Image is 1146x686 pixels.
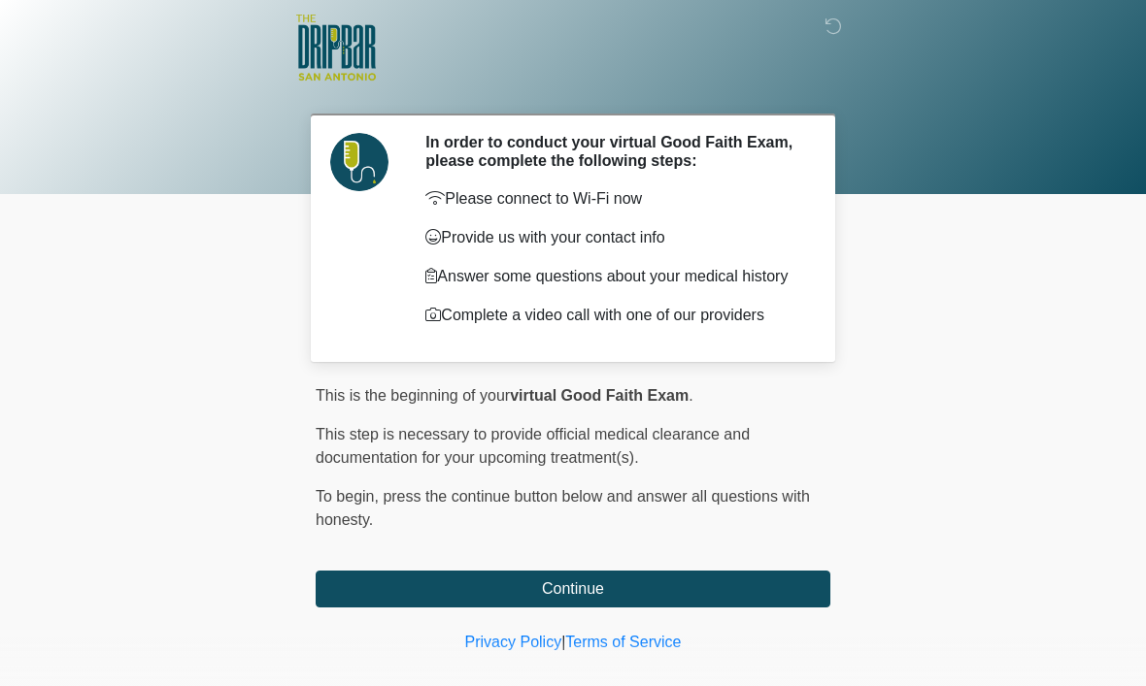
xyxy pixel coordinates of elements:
[316,426,750,466] span: This step is necessary to provide official medical clearance and documentation for your upcoming ...
[425,304,801,327] p: Complete a video call with one of our providers
[689,387,692,404] span: .
[425,187,801,211] p: Please connect to Wi-Fi now
[425,133,801,170] h2: In order to conduct your virtual Good Faith Exam, please complete the following steps:
[296,15,376,82] img: The DRIPBaR - San Antonio Fossil Creek Logo
[565,634,681,650] a: Terms of Service
[425,226,801,249] p: Provide us with your contact info
[316,488,383,505] span: To begin,
[316,571,830,607] button: Continue
[561,634,565,650] a: |
[465,634,562,650] a: Privacy Policy
[425,265,801,288] p: Answer some questions about your medical history
[510,387,689,404] strong: virtual Good Faith Exam
[316,488,810,528] span: press the continue button below and answer all questions with honesty.
[316,387,510,404] span: This is the beginning of your
[330,133,388,191] img: Agent Avatar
